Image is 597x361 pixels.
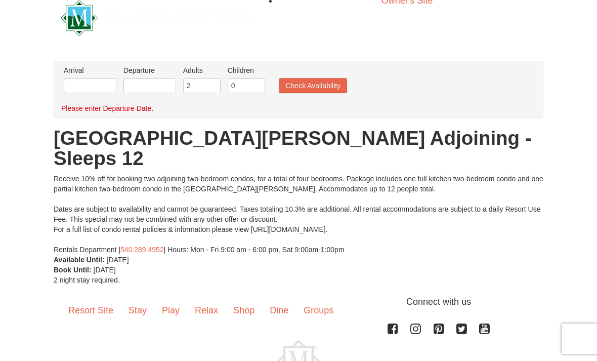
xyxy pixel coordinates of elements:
div: Receive 10% off for booking two adjoining two-bedroom condos, for a total of four bedrooms. Packa... [54,174,543,255]
label: Departure [123,65,176,75]
span: 2 night stay required. [54,276,120,284]
div: Please enter Departure Date. [61,103,525,113]
label: Children [228,65,265,75]
a: Stay [121,295,154,327]
label: Arrival [64,65,116,75]
a: Dine [262,295,296,327]
strong: Available Until: [54,256,105,264]
a: Groups [296,295,341,327]
span: [DATE] [107,256,129,264]
a: Resort Site [61,295,121,327]
span: [DATE] [94,266,116,274]
strong: Book Until: [54,266,92,274]
a: Massanutten Resort [61,5,250,28]
h1: [GEOGRAPHIC_DATA][PERSON_NAME] Adjoining - Sleeps 12 [54,128,543,169]
a: 540.289.4952 [120,246,164,254]
button: Check Availability [279,78,347,93]
label: Adults [183,65,221,75]
a: Shop [226,295,262,327]
a: Play [154,295,187,327]
a: Relax [187,295,226,327]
